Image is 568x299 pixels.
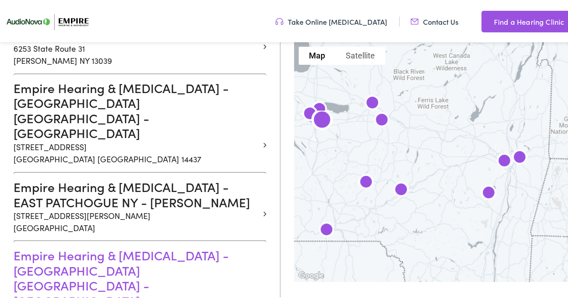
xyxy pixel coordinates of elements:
[410,15,458,25] a: Contact Us
[275,15,387,25] a: Take Online [MEDICAL_DATA]
[481,14,489,25] img: utility icon
[13,79,260,163] a: Empire Hearing & [MEDICAL_DATA] - [GEOGRAPHIC_DATA] [GEOGRAPHIC_DATA] - [GEOGRAPHIC_DATA] [STREET...
[13,177,260,232] a: Empire Hearing & [MEDICAL_DATA] - EAST PATCHOGUE NY - [PERSON_NAME] [STREET_ADDRESS][PERSON_NAME]...
[13,207,260,232] p: [STREET_ADDRESS][PERSON_NAME] [GEOGRAPHIC_DATA]
[13,177,260,207] h3: Empire Hearing & [MEDICAL_DATA] - EAST PATCHOGUE NY - [PERSON_NAME]
[13,139,260,163] p: [STREET_ADDRESS] [GEOGRAPHIC_DATA] [GEOGRAPHIC_DATA] 14437
[275,15,283,25] img: utility icon
[13,79,260,139] h3: Empire Hearing & [MEDICAL_DATA] - [GEOGRAPHIC_DATA] [GEOGRAPHIC_DATA] - [GEOGRAPHIC_DATA]
[13,40,260,65] p: 6253 State Route 31 [PERSON_NAME] NY 13039
[410,15,418,25] img: utility icon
